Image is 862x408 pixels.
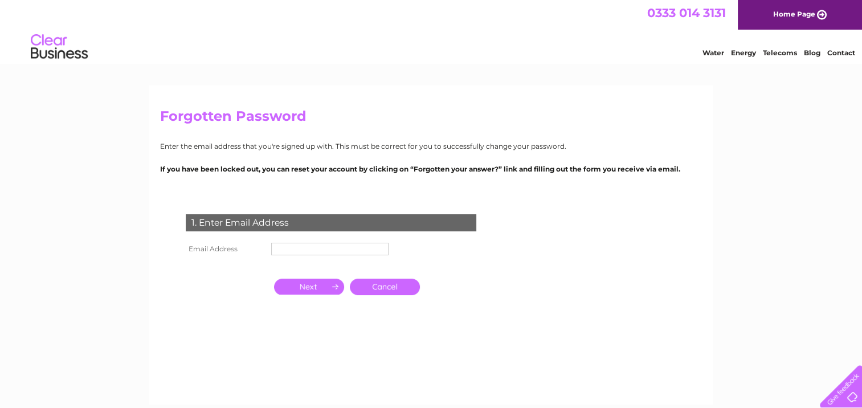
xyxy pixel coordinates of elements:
div: 1. Enter Email Address [186,214,476,231]
a: Contact [827,48,855,57]
p: Enter the email address that you're signed up with. This must be correct for you to successfully ... [160,141,702,152]
a: Telecoms [763,48,797,57]
h2: Forgotten Password [160,108,702,130]
a: Blog [804,48,820,57]
img: logo.png [30,30,88,64]
p: If you have been locked out, you can reset your account by clicking on “Forgotten your answer?” l... [160,164,702,174]
a: Energy [731,48,756,57]
a: Cancel [350,279,420,295]
a: Water [702,48,724,57]
a: 0333 014 3131 [647,6,726,20]
th: Email Address [183,240,268,258]
div: Clear Business is a trading name of Verastar Limited (registered in [GEOGRAPHIC_DATA] No. 3667643... [162,6,701,55]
